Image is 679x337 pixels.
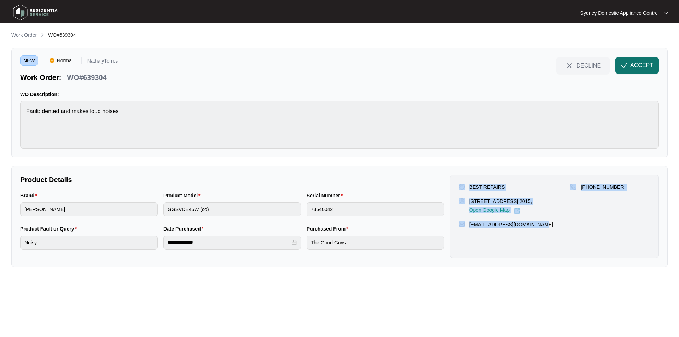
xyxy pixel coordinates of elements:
[459,221,465,227] img: map-pin
[576,62,601,69] span: DECLINE
[20,202,158,216] input: Brand
[307,202,444,216] input: Serial Number
[621,62,627,69] img: check-Icon
[168,239,290,246] input: Date Purchased
[459,184,465,190] img: user-pin
[570,184,576,190] img: map-pin
[20,175,444,185] p: Product Details
[459,198,465,204] img: map-pin
[469,221,553,228] p: [EMAIL_ADDRESS][DOMAIN_NAME]
[581,184,625,191] p: [PHONE_NUMBER]
[20,91,659,98] p: WO Description:
[163,225,206,232] label: Date Purchased
[11,2,60,23] img: residentia service logo
[615,57,659,74] button: check-IconACCEPT
[664,11,668,15] img: dropdown arrow
[469,208,520,214] a: Open Google Map
[630,61,653,70] span: ACCEPT
[10,31,38,39] a: Work Order
[50,58,54,63] img: Vercel Logo
[20,101,659,149] textarea: Fault: dented and makes loud noises
[514,208,520,214] img: Link-External
[307,225,351,232] label: Purchased From
[20,236,158,250] input: Product Fault or Query
[87,58,118,66] p: NathalyTorres
[67,72,106,82] p: WO#639304
[163,202,301,216] input: Product Model
[580,10,658,17] p: Sydney Domestic Appliance Centre
[54,55,76,66] span: Normal
[20,55,38,66] span: NEW
[20,72,61,82] p: Work Order:
[163,192,203,199] label: Product Model
[565,62,574,70] img: close-Icon
[11,31,37,39] p: Work Order
[20,225,80,232] label: Product Fault or Query
[307,192,346,199] label: Serial Number
[556,57,610,74] button: close-IconDECLINE
[307,236,444,250] input: Purchased From
[469,184,505,191] p: BEST REPAIRS
[20,192,40,199] label: Brand
[48,32,76,38] span: WO#639304
[40,32,45,37] img: chevron-right
[469,198,532,205] p: [STREET_ADDRESS] 2015,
